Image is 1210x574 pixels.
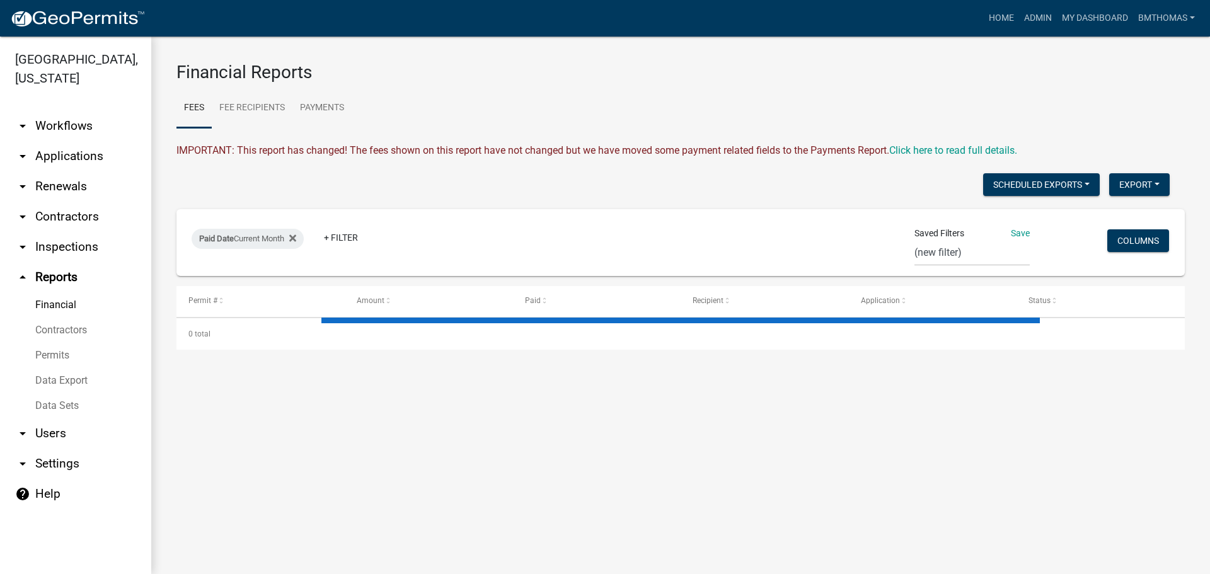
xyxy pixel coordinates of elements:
button: Export [1109,173,1170,196]
i: arrow_drop_down [15,239,30,255]
button: Columns [1107,229,1169,252]
i: arrow_drop_up [15,270,30,285]
a: Fee Recipients [212,88,292,129]
i: arrow_drop_down [15,118,30,134]
span: Permit # [188,296,217,305]
datatable-header-cell: Permit # [176,286,345,316]
datatable-header-cell: Status [1017,286,1185,316]
a: My Dashboard [1057,6,1133,30]
a: Save [1011,228,1030,238]
a: Payments [292,88,352,129]
span: Status [1028,296,1051,305]
i: arrow_drop_down [15,149,30,164]
i: arrow_drop_down [15,456,30,471]
span: Amount [357,296,384,305]
wm-modal-confirm: Upcoming Changes to Daily Fees Report [889,144,1017,156]
span: Recipient [693,296,723,305]
a: + Filter [314,226,368,249]
a: bmthomas [1133,6,1200,30]
datatable-header-cell: Amount [345,286,513,316]
datatable-header-cell: Paid [512,286,681,316]
datatable-header-cell: Recipient [681,286,849,316]
a: Home [984,6,1019,30]
i: arrow_drop_down [15,209,30,224]
button: Scheduled Exports [983,173,1100,196]
i: arrow_drop_down [15,179,30,194]
h3: Financial Reports [176,62,1185,83]
span: Paid [525,296,541,305]
a: Click here to read full details. [889,144,1017,156]
span: Application [861,296,900,305]
div: IMPORTANT: This report has changed! The fees shown on this report have not changed but we have mo... [176,143,1185,158]
span: Paid Date [199,234,234,243]
datatable-header-cell: Application [849,286,1017,316]
div: Current Month [192,229,304,249]
span: Saved Filters [914,227,964,240]
a: Fees [176,88,212,129]
div: 0 total [176,318,1185,350]
i: arrow_drop_down [15,426,30,441]
i: help [15,486,30,502]
a: Admin [1019,6,1057,30]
